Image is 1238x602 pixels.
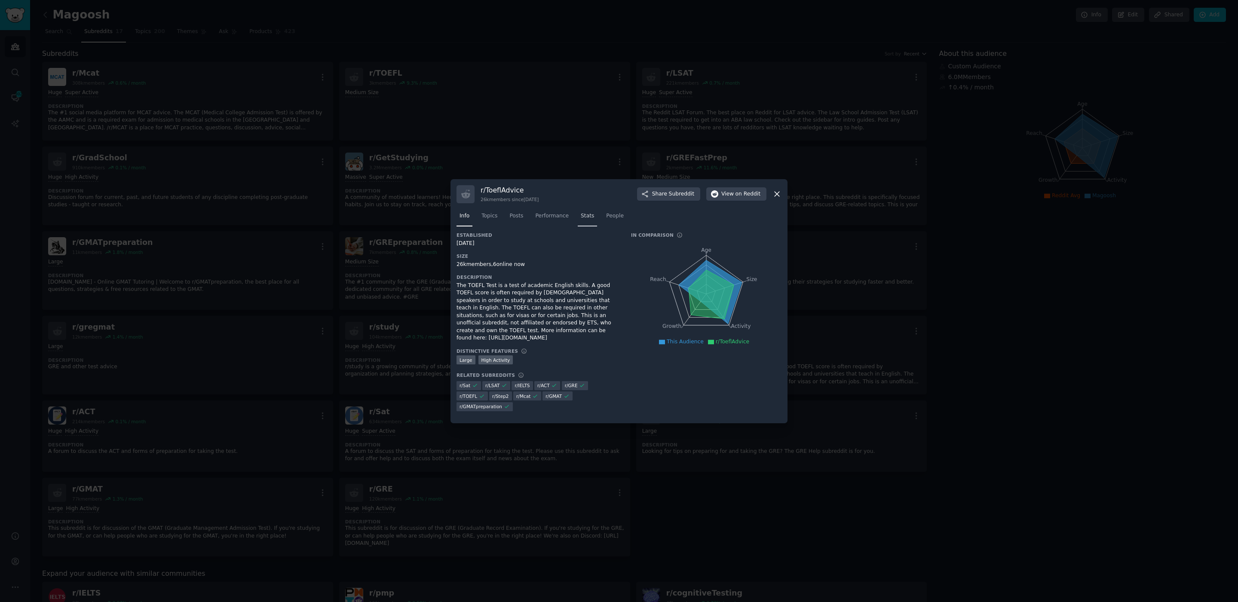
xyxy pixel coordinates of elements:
[652,190,694,198] span: Share
[457,282,619,342] div: The TOEFL Test is a test of academic English skills. A good TOEFL score is often required by [DEM...
[457,348,518,354] h3: Distinctive Features
[457,232,619,238] h3: Established
[545,393,562,399] span: r/ GMAT
[581,212,594,220] span: Stats
[492,393,509,399] span: r/ Step2
[478,355,513,364] div: High Activity
[460,212,469,220] span: Info
[506,209,526,227] a: Posts
[509,212,523,220] span: Posts
[485,382,499,388] span: r/ LSAT
[535,212,569,220] span: Performance
[481,196,539,202] div: 26k members since [DATE]
[578,209,597,227] a: Stats
[667,339,704,345] span: This Audience
[565,382,578,388] span: r/ GRE
[662,323,681,329] tspan: Growth
[460,403,502,409] span: r/ GMATpreparation
[460,393,477,399] span: r/ TOEFL
[650,276,666,282] tspan: Reach
[457,274,619,280] h3: Description
[706,187,766,201] button: Viewon Reddit
[481,186,539,195] h3: r/ ToeflAdvice
[457,261,619,269] div: 26k members, 6 online now
[637,187,700,201] button: ShareSubreddit
[716,339,749,345] span: r/ToeflAdvice
[669,190,694,198] span: Subreddit
[460,382,470,388] span: r/ Sat
[746,276,757,282] tspan: Size
[478,209,500,227] a: Topics
[481,212,497,220] span: Topics
[515,382,530,388] span: r/ IELTS
[457,240,619,248] div: [DATE]
[532,209,572,227] a: Performance
[701,247,711,253] tspan: Age
[457,372,515,378] h3: Related Subreddits
[735,190,760,198] span: on Reddit
[603,209,627,227] a: People
[606,212,624,220] span: People
[731,323,751,329] tspan: Activity
[721,190,760,198] span: View
[537,382,550,388] span: r/ ACT
[457,253,619,259] h3: Size
[457,355,475,364] div: Large
[631,232,674,238] h3: In Comparison
[516,393,530,399] span: r/ Mcat
[457,209,472,227] a: Info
